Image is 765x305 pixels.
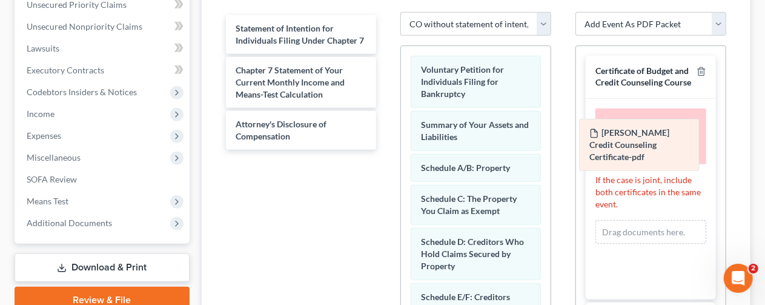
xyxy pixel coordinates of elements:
[17,59,190,81] a: Executory Contracts
[27,196,68,206] span: Means Test
[15,253,190,282] a: Download & Print
[27,87,137,97] span: Codebtors Insiders & Notices
[595,174,706,210] p: If the case is joint, include both certificates in the same event.
[421,64,504,99] span: Voluntary Petition for Individuals Filing for Bankruptcy
[17,169,190,190] a: SOFA Review
[595,65,691,87] span: Certificate of Budget and Credit Counseling Course
[589,127,669,162] span: [PERSON_NAME] Credit Counseling Certificate-pdf
[236,23,364,45] span: Statement of Intention for Individuals Filing Under Chapter 7
[27,174,77,184] span: SOFA Review
[421,119,529,142] span: Summary of Your Assets and Liabilities
[27,130,61,141] span: Expenses
[421,193,517,216] span: Schedule C: The Property You Claim as Exempt
[27,152,81,163] span: Miscellaneous
[27,43,59,53] span: Lawsuits
[17,38,190,59] a: Lawsuits
[27,109,55,119] span: Income
[595,220,706,244] div: Drag documents here.
[27,21,142,32] span: Unsecured Nonpriority Claims
[27,218,112,228] span: Additional Documents
[724,264,753,293] iframe: Intercom live chat
[236,65,345,99] span: Chapter 7 Statement of Your Current Monthly Income and Means-Test Calculation
[749,264,758,273] span: 2
[421,236,524,271] span: Schedule D: Creditors Who Hold Claims Secured by Property
[17,16,190,38] a: Unsecured Nonpriority Claims
[236,119,326,141] span: Attorney's Disclosure of Compensation
[421,163,510,173] span: Schedule A/B: Property
[27,65,104,75] span: Executory Contracts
